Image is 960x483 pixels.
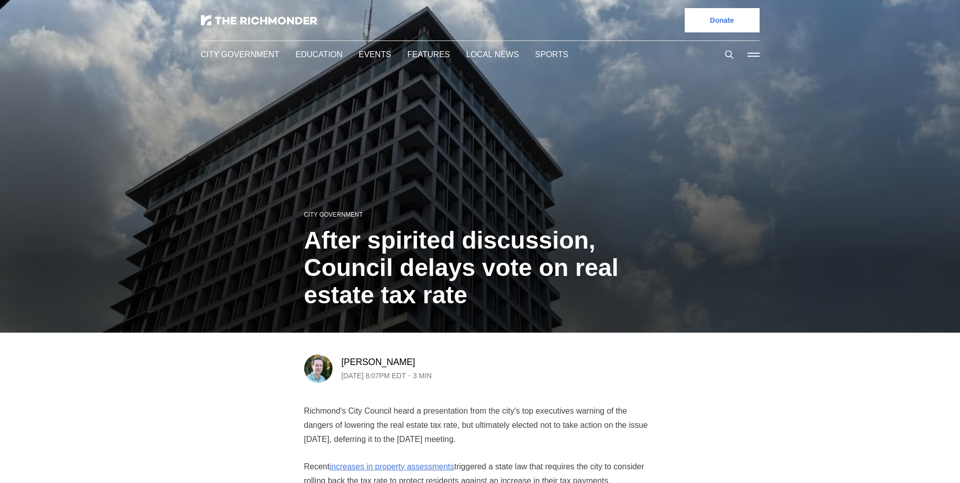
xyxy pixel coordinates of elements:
p: Richmond's City Council heard a presentation from the city's top executives warning of the danger... [304,404,656,447]
a: Features [402,49,442,60]
button: Search this site [722,47,737,62]
img: The Richmonder [201,15,317,25]
span: 3 min [416,370,436,382]
a: Donate [685,8,760,32]
a: City Government [304,210,360,219]
a: Local News [458,49,508,60]
time: [DATE] 8:07PM EDT [342,370,409,382]
a: increases in property assessments [330,462,458,472]
a: Education [293,49,340,60]
a: [PERSON_NAME] [342,356,416,368]
img: Michael Phillips [304,354,332,383]
h1: After spirited discussion, Council delays vote on real estate tax rate [304,227,656,309]
a: Events [356,49,386,60]
iframe: portal-trigger [874,433,960,483]
a: City Government [201,49,277,60]
a: Sports [524,49,555,60]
